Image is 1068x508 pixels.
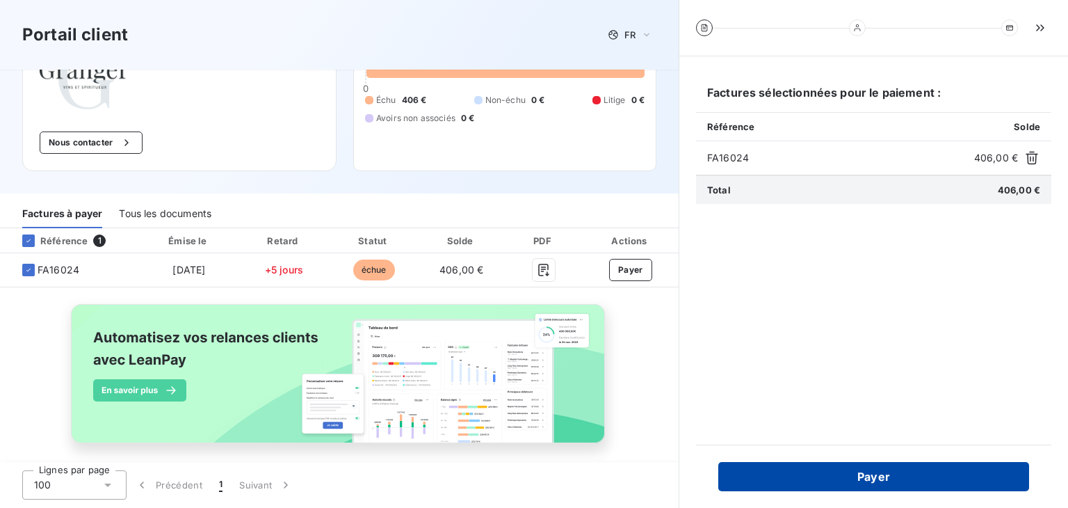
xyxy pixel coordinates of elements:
[40,132,143,154] button: Nous contacter
[22,199,102,228] div: Factures à payer
[624,29,636,40] span: FR
[211,470,231,500] button: 1
[707,184,731,196] span: Total
[172,264,205,276] span: [DATE]
[402,94,427,106] span: 406 €
[40,41,129,109] img: Company logo
[707,121,754,132] span: Référence
[974,151,1018,165] span: 406,00 €
[376,112,455,125] span: Avoirs non associés
[219,478,222,492] span: 1
[718,462,1029,491] button: Payer
[696,84,1051,112] h6: Factures sélectionnées pour le paiement :
[585,234,676,248] div: Actions
[439,264,483,276] span: 406,00 €
[353,260,395,280] span: échue
[11,235,88,247] div: Référence
[609,259,652,281] button: Payer
[631,94,645,106] span: 0 €
[241,234,327,248] div: Retard
[376,94,396,106] span: Échu
[998,184,1040,196] span: 406,00 €
[38,263,79,277] span: FA16024
[143,234,236,248] div: Émise le
[119,199,211,228] div: Tous les documents
[508,234,580,248] div: PDF
[363,83,369,94] span: 0
[34,478,51,492] span: 100
[604,94,626,106] span: Litige
[421,234,502,248] div: Solde
[127,470,211,500] button: Précédent
[332,234,416,248] div: Statut
[1014,121,1040,132] span: Solde
[93,235,106,247] span: 1
[707,151,969,165] span: FA16024
[461,112,474,125] span: 0 €
[22,22,128,47] h3: Portail client
[531,94,544,106] span: 0 €
[265,264,303,276] span: +5 jours
[485,94,526,106] span: Non-échu
[58,296,620,467] img: banner
[231,470,301,500] button: Suivant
